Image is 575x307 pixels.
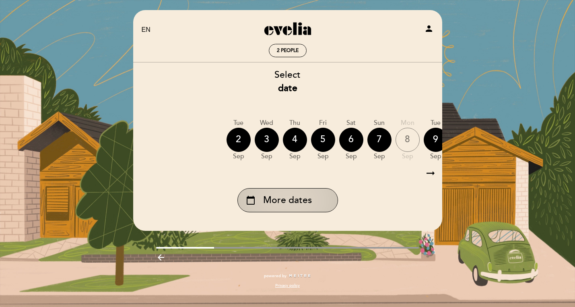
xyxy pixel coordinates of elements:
[263,194,312,207] span: More dates
[278,83,297,94] b: date
[283,118,307,128] div: Thu
[246,193,256,207] i: calendar_today
[424,24,434,33] i: person
[237,19,338,41] a: [PERSON_NAME]
[367,152,392,161] div: Sep
[283,128,307,152] div: 4
[396,128,420,152] div: 8
[255,128,279,152] div: 3
[133,68,443,95] div: Select
[227,128,251,152] div: 2
[311,152,335,161] div: Sep
[311,118,335,128] div: Fri
[367,128,392,152] div: 7
[396,118,420,128] div: Mon
[396,152,420,161] div: Sep
[283,152,307,161] div: Sep
[227,118,251,128] div: Tue
[275,283,300,288] a: Privacy policy
[264,273,286,279] span: powered by
[424,128,448,152] div: 9
[424,24,434,36] button: person
[339,152,363,161] div: Sep
[264,273,311,279] a: powered by
[227,152,251,161] div: Sep
[339,118,363,128] div: Sat
[311,128,335,152] div: 5
[289,274,311,278] img: MEITRE
[424,152,448,161] div: Sep
[255,152,279,161] div: Sep
[367,118,392,128] div: Sun
[156,253,166,262] i: arrow_backward
[255,118,279,128] div: Wed
[424,118,448,128] div: Tue
[277,48,299,54] span: 2 people
[425,165,437,182] i: arrow_right_alt
[339,128,363,152] div: 6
